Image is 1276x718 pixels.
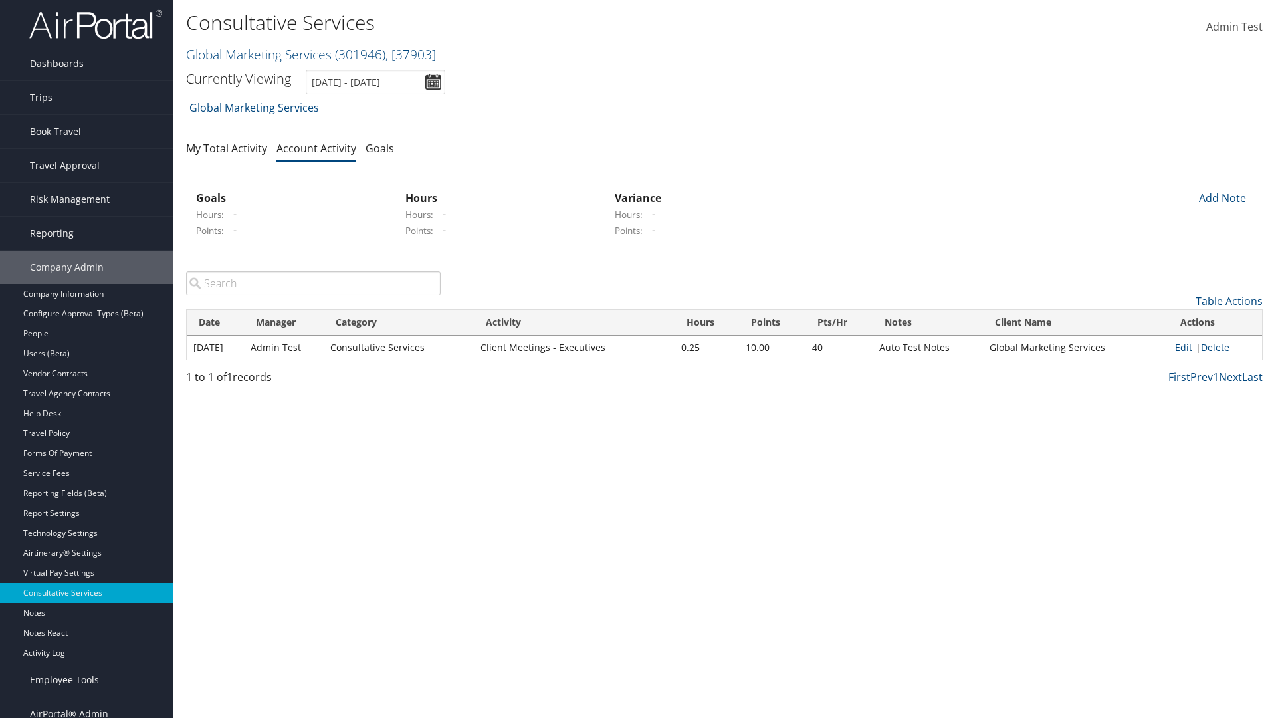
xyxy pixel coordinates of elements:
[186,45,436,63] a: Global Marketing Services
[739,336,805,360] td: 10.00
[186,141,267,156] a: My Total Activity
[474,336,675,360] td: Client Meetings - Executives
[366,141,394,156] a: Goals
[227,223,237,237] span: -
[306,70,445,94] input: [DATE] - [DATE]
[187,310,244,336] th: Date: activate to sort column ascending
[1168,310,1262,336] th: Actions
[436,223,446,237] span: -
[186,271,441,295] input: Search
[615,224,643,237] label: Points:
[324,310,474,336] th: Category: activate to sort column ascending
[30,47,84,80] span: Dashboards
[186,70,291,88] h3: Currently Viewing
[675,310,739,336] th: Hours
[983,336,1168,360] td: Global Marketing Services
[645,207,655,221] span: -
[405,208,433,221] label: Hours:
[276,141,356,156] a: Account Activity
[196,208,224,221] label: Hours:
[187,336,244,360] td: [DATE]
[1206,19,1263,34] span: Admin Test
[615,191,661,205] strong: Variance
[196,191,226,205] strong: Goals
[227,207,237,221] span: -
[30,115,81,148] span: Book Travel
[474,310,675,336] th: Activity: activate to sort column ascending
[1242,370,1263,384] a: Last
[244,310,324,336] th: Manager: activate to sort column ascending
[189,94,319,121] a: Global Marketing Services
[1206,7,1263,48] a: Admin Test
[436,207,446,221] span: -
[30,217,74,250] span: Reporting
[645,223,655,237] span: -
[1219,370,1242,384] a: Next
[30,183,110,216] span: Risk Management
[335,45,385,63] span: ( 301946 )
[1168,370,1190,384] a: First
[983,310,1168,336] th: Client Name
[615,208,643,221] label: Hours:
[739,310,805,336] th: Points
[324,336,474,360] td: Consultative Services
[1201,341,1229,354] a: Delete
[873,336,983,360] td: Auto Test Notes
[805,310,873,336] th: Pts/Hr
[1190,370,1213,384] a: Prev
[873,310,983,336] th: Notes
[1168,336,1262,360] td: |
[385,45,436,63] span: , [ 37903 ]
[186,369,441,392] div: 1 to 1 of records
[30,251,104,284] span: Company Admin
[244,336,324,360] td: Admin Test
[1213,370,1219,384] a: 1
[227,370,233,384] span: 1
[29,9,162,40] img: airportal-logo.png
[805,336,873,360] td: 40
[405,224,433,237] label: Points:
[675,336,739,360] td: 0.25
[1196,294,1263,308] a: Table Actions
[196,224,224,237] label: Points:
[30,663,99,697] span: Employee Tools
[30,81,53,114] span: Trips
[1190,190,1253,206] div: Add Note
[30,149,100,182] span: Travel Approval
[1175,341,1192,354] a: Edit
[186,9,904,37] h1: Consultative Services
[405,191,437,205] strong: Hours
